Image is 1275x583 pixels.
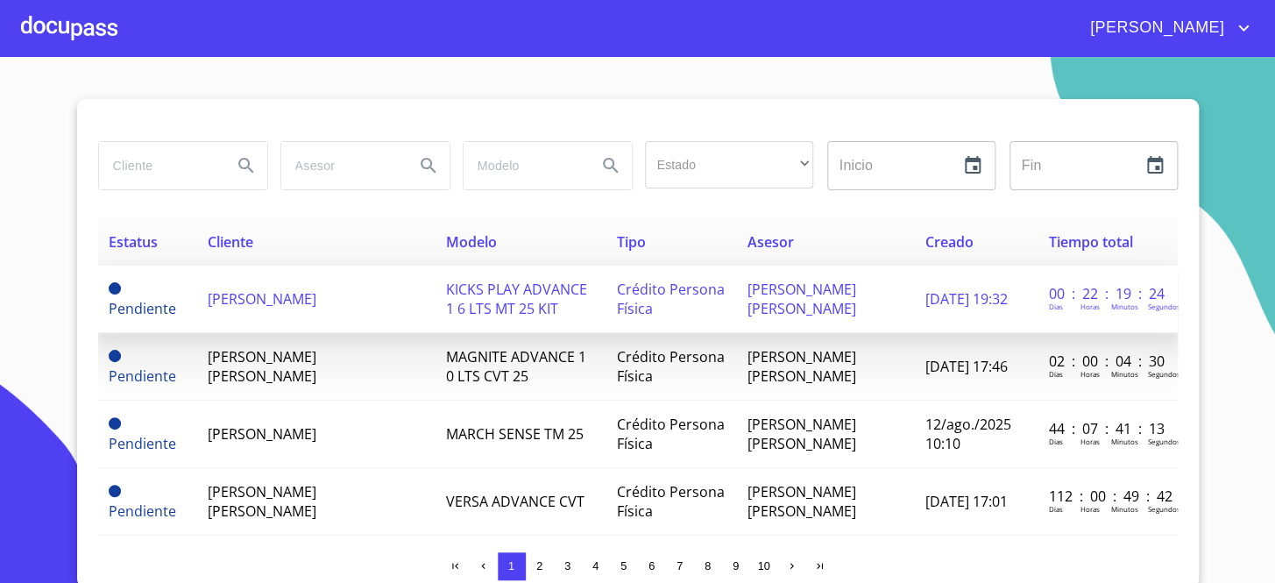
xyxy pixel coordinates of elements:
p: Segundos [1147,437,1179,446]
span: [PERSON_NAME] [PERSON_NAME] [747,347,855,386]
p: 44 : 07 : 41 : 13 [1048,419,1166,438]
input: search [464,142,583,189]
span: 6 [648,559,655,572]
span: 5 [620,559,627,572]
span: 8 [705,559,711,572]
span: Pendiente [109,501,176,521]
span: Asesor [747,232,793,252]
span: Tipo [617,232,646,252]
button: 3 [554,552,582,580]
button: 8 [694,552,722,580]
button: Search [407,145,450,187]
span: Pendiente [109,350,121,362]
p: 02 : 00 : 04 : 30 [1048,352,1166,371]
span: 1 [508,559,514,572]
span: 9 [733,559,739,572]
span: Crédito Persona Física [617,482,725,521]
div: ​ [645,141,813,188]
span: 2 [536,559,542,572]
p: Minutos [1110,504,1137,514]
button: account of current user [1077,14,1254,42]
span: [PERSON_NAME] [PERSON_NAME] [747,280,855,318]
span: [PERSON_NAME] [PERSON_NAME] [747,415,855,453]
button: Search [225,145,267,187]
span: [DATE] 17:01 [925,492,1008,511]
p: Horas [1080,302,1099,311]
span: Cliente [208,232,253,252]
button: 5 [610,552,638,580]
p: Dias [1048,302,1062,311]
span: 4 [592,559,599,572]
p: Segundos [1147,302,1179,311]
p: Horas [1080,369,1099,379]
span: Creado [925,232,974,252]
p: Horas [1080,504,1099,514]
p: Dias [1048,504,1062,514]
p: Dias [1048,369,1062,379]
span: 3 [564,559,570,572]
span: [DATE] 17:46 [925,357,1008,376]
span: Pendiente [109,299,176,318]
span: [DATE] 19:32 [925,289,1008,309]
span: [PERSON_NAME] [208,424,316,444]
span: 12/ago./2025 10:10 [925,415,1011,453]
p: 00 : 22 : 19 : 24 [1048,284,1166,303]
span: [PERSON_NAME] [PERSON_NAME] [747,482,855,521]
span: MAGNITE ADVANCE 1 0 LTS CVT 25 [445,347,585,386]
span: VERSA ADVANCE CVT [445,492,584,511]
p: Segundos [1147,369,1179,379]
span: Estatus [109,232,158,252]
p: Horas [1080,437,1099,446]
span: [PERSON_NAME] [PERSON_NAME] [208,482,316,521]
span: MARCH SENSE TM 25 [445,424,583,444]
button: 10 [750,552,778,580]
button: 4 [582,552,610,580]
span: 7 [676,559,683,572]
button: 2 [526,552,554,580]
span: 10 [757,559,769,572]
p: Segundos [1147,504,1179,514]
p: Minutos [1110,437,1137,446]
span: Tiempo total [1048,232,1132,252]
p: Minutos [1110,369,1137,379]
p: 112 : 00 : 49 : 42 [1048,487,1166,506]
button: 6 [638,552,666,580]
p: Dias [1048,437,1062,446]
span: Pendiente [109,366,176,386]
button: 7 [666,552,694,580]
span: [PERSON_NAME] [208,289,316,309]
span: Modelo [445,232,496,252]
span: Pendiente [109,434,176,453]
span: Crédito Persona Física [617,415,725,453]
button: Search [590,145,632,187]
span: KICKS PLAY ADVANCE 1 6 LTS MT 25 KIT [445,280,586,318]
span: [PERSON_NAME] [PERSON_NAME] [208,347,316,386]
span: Crédito Persona Física [617,280,725,318]
input: search [281,142,400,189]
input: search [99,142,218,189]
button: 9 [722,552,750,580]
span: [PERSON_NAME] [1077,14,1233,42]
span: Pendiente [109,282,121,295]
span: Pendiente [109,417,121,430]
span: Crédito Persona Física [617,347,725,386]
p: Minutos [1110,302,1137,311]
span: Pendiente [109,485,121,497]
button: 1 [498,552,526,580]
